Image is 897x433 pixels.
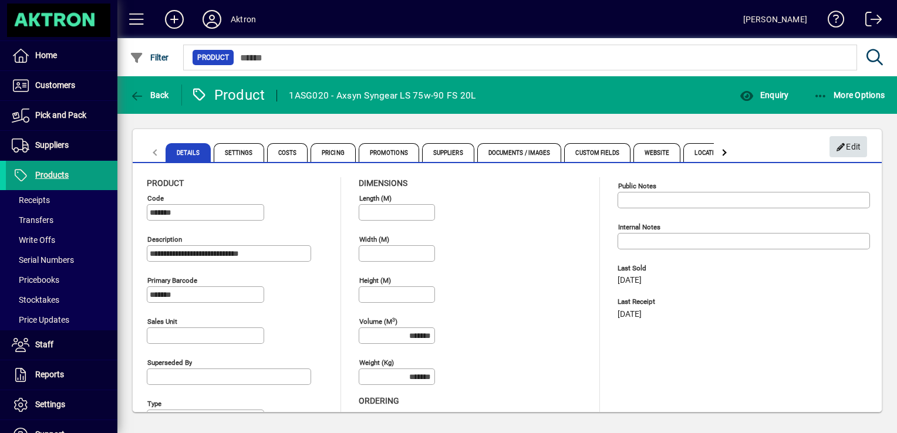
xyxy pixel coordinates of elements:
span: Settings [35,400,65,409]
mat-label: Width (m) [359,235,389,243]
span: Costs [267,143,308,162]
span: Customers [35,80,75,90]
span: Pricebooks [12,275,59,285]
mat-label: Weight (Kg) [359,358,394,367]
button: Add [156,9,193,30]
span: [DATE] [618,310,642,319]
mat-label: Public Notes [618,182,656,190]
mat-label: Volume (m ) [359,317,397,326]
span: Settings [214,143,264,162]
mat-label: Code [147,194,164,202]
span: Receipts [12,195,50,205]
span: Website [633,143,681,162]
span: Promotions [359,143,419,162]
a: Customers [6,71,117,100]
span: Dimensions [359,178,407,188]
span: Documents / Images [477,143,562,162]
div: Product [191,86,265,104]
button: Back [127,84,172,106]
span: Home [35,50,57,60]
span: Suppliers [35,140,69,150]
div: [PERSON_NAME] [743,10,807,29]
sup: 3 [392,316,395,322]
mat-label: Sales unit [147,317,177,326]
span: Suppliers [422,143,474,162]
span: Back [130,90,169,100]
span: Product [147,178,184,188]
a: Staff [6,330,117,360]
span: Stocktakes [12,295,59,305]
a: Pricebooks [6,270,117,290]
button: Enquiry [737,84,791,106]
span: Reports [35,370,64,379]
span: Staff [35,340,53,349]
span: Transfers [12,215,53,225]
mat-label: Height (m) [359,276,391,285]
a: Settings [6,390,117,420]
span: Price Updates [12,315,69,324]
span: Custom Fields [564,143,630,162]
a: Write Offs [6,230,117,250]
button: Profile [193,9,231,30]
div: Aktron [231,10,256,29]
a: Serial Numbers [6,250,117,270]
a: Stocktakes [6,290,117,310]
span: Locations [683,143,737,162]
span: [DATE] [618,276,642,285]
span: Pick and Pack [35,110,86,120]
div: 1ASG020 - Axsyn Syngear LS 75w-90 FS 20L [289,86,476,105]
span: Ordering [359,396,399,405]
mat-label: Internal Notes [618,223,660,231]
span: Product [197,52,229,63]
button: Filter [127,47,172,68]
span: Products [35,170,69,180]
a: Reports [6,360,117,390]
span: Details [166,143,211,162]
button: Edit [829,136,867,157]
span: More Options [814,90,885,100]
mat-label: EOQ [359,412,373,420]
a: Pick and Pack [6,101,117,130]
mat-label: Description [147,235,182,243]
button: More Options [811,84,888,106]
span: Filter [130,53,169,62]
a: Knowledge Base [819,2,845,40]
a: Price Updates [6,310,117,330]
a: Home [6,41,117,70]
app-page-header-button: Back [117,84,182,106]
span: Write Offs [12,235,55,245]
mat-label: Type [147,400,161,408]
span: Serial Numbers [12,255,74,265]
span: Last Sold [618,265,794,272]
mat-label: Length (m) [359,194,392,202]
a: Logout [856,2,882,40]
mat-label: Primary barcode [147,276,197,285]
span: Pricing [311,143,356,162]
span: Enquiry [740,90,788,100]
a: Suppliers [6,131,117,160]
span: Edit [836,137,861,157]
span: Last Receipt [618,298,794,306]
a: Transfers [6,210,117,230]
a: Receipts [6,190,117,210]
mat-label: Superseded by [147,358,192,367]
